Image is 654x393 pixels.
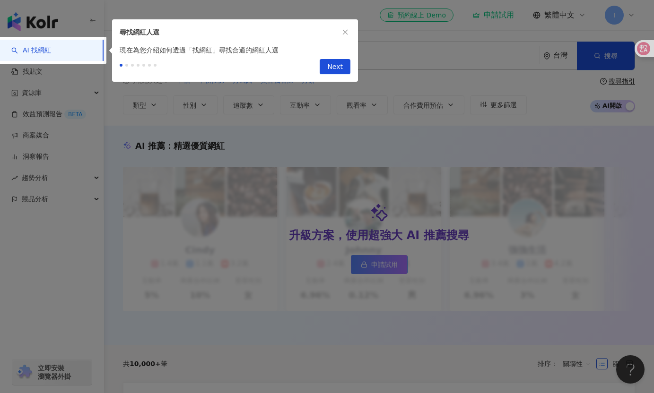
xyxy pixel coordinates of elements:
button: close [340,27,350,37]
div: 尋找網紅人選 [120,27,340,37]
span: Next [327,60,343,75]
div: 現在為您介紹如何透過「找網紅」尋找合適的網紅人選 [112,45,358,55]
button: Next [320,59,350,74]
span: close [342,29,349,35]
